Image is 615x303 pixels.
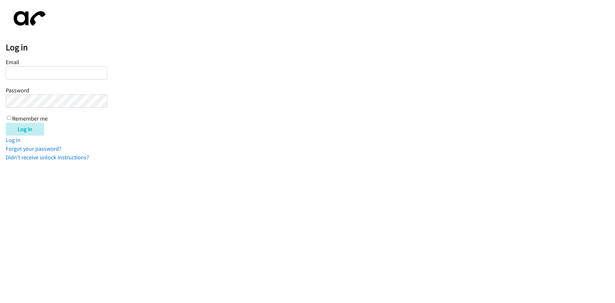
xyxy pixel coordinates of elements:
[6,87,29,94] label: Password
[12,115,48,122] label: Remember me
[6,136,20,144] a: Log in
[6,42,615,53] h2: Log in
[6,58,19,66] label: Email
[6,123,44,136] input: Log in
[6,154,89,161] a: Didn't receive unlock instructions?
[6,6,51,31] img: aphone-8a226864a2ddd6a5e75d1ebefc011f4aa8f32683c2d82f3fb0802fe031f96514.svg
[6,145,61,152] a: Forgot your password?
